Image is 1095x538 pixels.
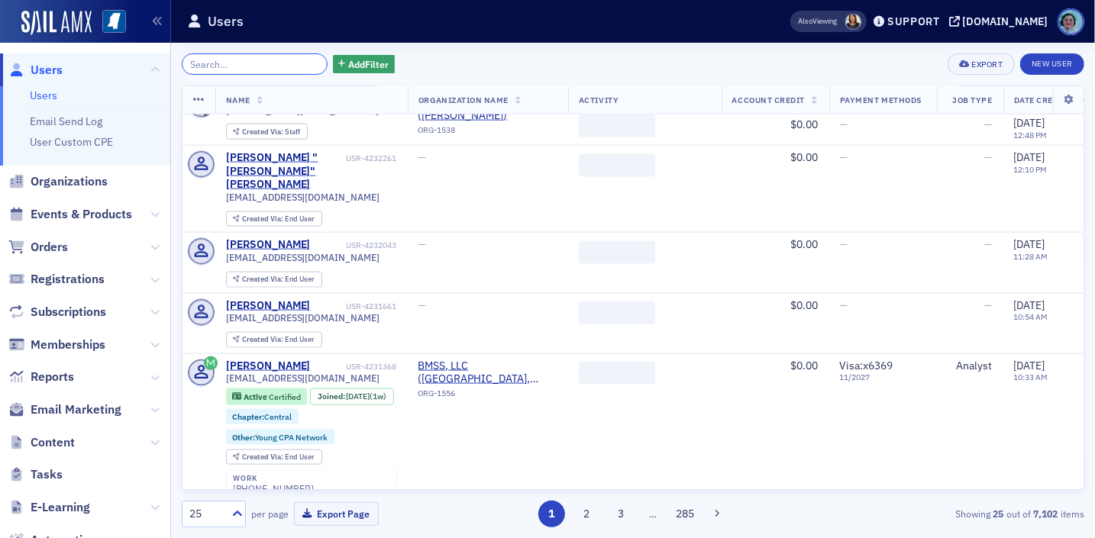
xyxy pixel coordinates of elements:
h1: Users [208,12,244,31]
span: [DATE] [346,391,370,401]
a: Memberships [8,337,105,353]
span: $0.00 [791,237,819,251]
span: Date Created [1014,95,1074,105]
span: [DATE] [1014,237,1045,251]
div: USR-4232043 [313,240,397,250]
label: per page [251,507,289,520]
span: — [984,298,993,312]
span: [DATE] [1014,298,1045,312]
span: Profile [1058,8,1084,35]
div: USR-4231661 [313,301,397,311]
div: Created Via: End User [226,449,322,466]
span: Name [226,95,250,105]
a: Organizations [8,173,108,190]
span: $0.00 [791,118,819,131]
span: $0.00 [791,298,819,312]
div: Other: [226,430,335,445]
div: Showing out of items [794,507,1084,520]
div: ORG-1556 [418,388,557,404]
span: 11 / 2027 [840,372,926,382]
span: Created Via : [242,334,285,344]
div: ORG-1538 [418,124,557,140]
span: [EMAIL_ADDRESS][DOMAIN_NAME] [226,372,380,384]
time: 12:10 PM [1014,164,1048,175]
span: — [840,150,848,164]
button: Export [948,53,1014,75]
span: $0.00 [791,150,819,164]
a: [PERSON_NAME] [226,359,311,373]
div: End User [242,275,315,284]
time: 10:54 AM [1014,311,1048,322]
span: Reports [31,369,74,385]
a: Reports [8,369,74,385]
span: Viewing [799,16,838,27]
span: — [840,298,848,312]
div: (1w) [346,391,386,401]
span: … [642,507,664,520]
span: Created Via : [242,127,285,137]
time: 10:33 AM [1014,372,1048,382]
span: — [418,237,427,251]
span: Orders [31,239,68,256]
button: Export Page [294,502,379,526]
span: Organizations [31,173,108,190]
span: [EMAIL_ADDRESS][DOMAIN_NAME] [226,252,380,263]
div: Created Via: End User [226,211,322,227]
div: Created Via: Staff [226,124,308,140]
a: BMSS, LLC ([GEOGRAPHIC_DATA], [GEOGRAPHIC_DATA]) [418,359,557,386]
span: Created Via : [242,214,285,224]
a: Tasks [8,466,63,483]
button: 285 [672,501,699,527]
a: E-Learning [8,499,90,516]
a: [PERSON_NAME] "[PERSON_NAME]" [PERSON_NAME] [226,151,344,192]
span: Email Marketing [31,401,121,418]
div: Active: Active: Certified [226,388,308,405]
span: Noma Burge [845,14,861,30]
a: Content [8,434,75,451]
a: New User [1020,53,1084,75]
a: Active Certified [232,391,300,401]
span: ‌ [579,301,655,324]
span: Events & Products [31,206,132,223]
span: — [984,237,993,251]
a: [PERSON_NAME] [226,299,311,313]
span: — [840,118,848,131]
div: Support [887,14,940,28]
span: Active [244,391,269,402]
a: [PHONE_NUMBER] [233,483,314,495]
span: Tasks [31,466,63,483]
div: 25 [189,506,223,522]
span: Organization Name [418,95,509,105]
a: [PERSON_NAME] [226,238,311,252]
span: E-Learning [31,499,90,516]
div: Analyst [948,359,993,373]
div: Created Via: End User [226,332,322,348]
div: USR-4231368 [313,362,397,372]
strong: 25 [990,507,1006,520]
span: [DATE] [1014,150,1045,164]
span: Created Via : [242,452,285,462]
span: [DATE] [1014,359,1045,372]
span: Subscriptions [31,304,106,321]
button: 1 [538,501,565,527]
img: SailAMX [21,11,92,35]
span: Registrations [31,271,105,288]
button: [DOMAIN_NAME] [949,16,1054,27]
a: Orders [8,239,68,256]
div: Joined: 2025-07-31 00:00:00 [310,388,394,405]
a: Chapter:Central [232,412,292,422]
a: Events & Products [8,206,132,223]
span: $0.00 [791,359,819,372]
span: — [984,118,993,131]
div: End User [242,453,315,462]
a: User Custom CPE [30,135,113,149]
span: Memberships [31,337,105,353]
span: BMSS, LLC (Ridgeland, MS) [418,359,557,386]
div: [DOMAIN_NAME] [963,14,1048,28]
